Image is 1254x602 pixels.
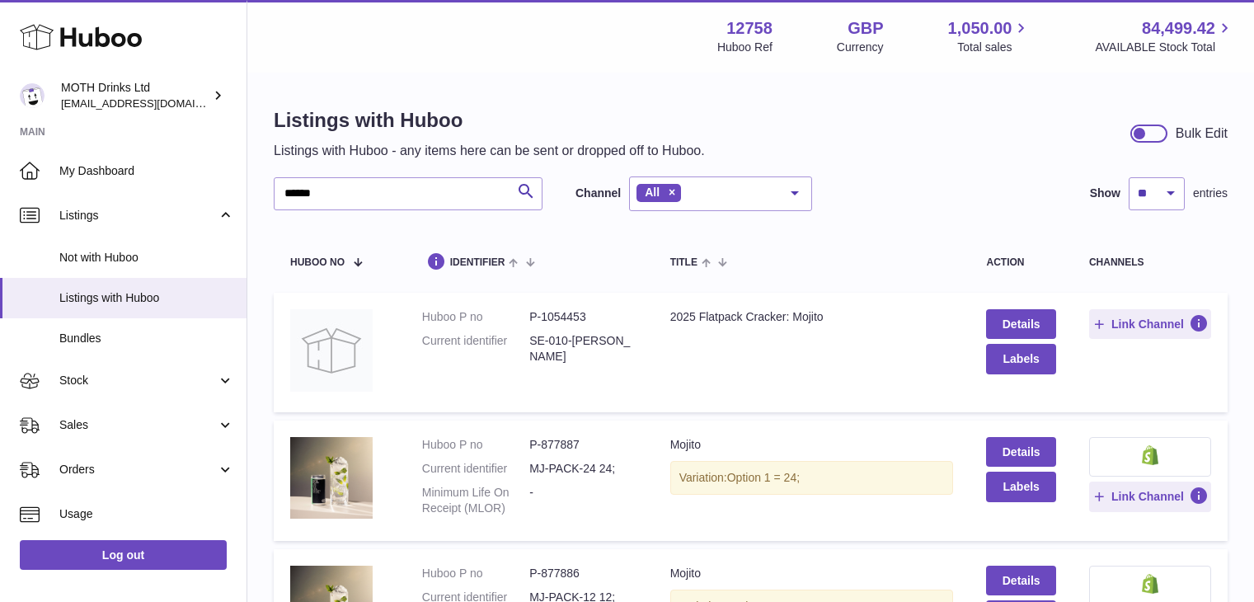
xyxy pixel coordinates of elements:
[575,186,621,201] label: Channel
[20,83,45,108] img: internalAdmin-12758@internal.huboo.com
[986,437,1055,467] a: Details
[529,461,636,477] dd: MJ-PACK-24 24;
[1095,17,1234,55] a: 84,499.42 AVAILABLE Stock Total
[61,80,209,111] div: MOTH Drinks Ltd
[274,142,705,160] p: Listings with Huboo - any items here can be sent or dropped off to Huboo.
[290,257,345,268] span: Huboo no
[948,17,1031,55] a: 1,050.00 Total sales
[670,461,954,495] div: Variation:
[986,566,1055,595] a: Details
[422,333,529,364] dt: Current identifier
[59,163,234,179] span: My Dashboard
[290,309,373,392] img: 2025 Flatpack Cracker: Mojito
[717,40,773,55] div: Huboo Ref
[529,333,636,364] dd: SE-010-[PERSON_NAME]
[727,471,800,484] span: Option 1 = 24;
[1111,317,1184,332] span: Link Channel
[59,462,217,477] span: Orders
[529,485,636,516] dd: -
[726,17,773,40] strong: 12758
[986,344,1055,374] button: Labels
[59,506,234,522] span: Usage
[529,437,636,453] dd: P-877887
[59,208,217,223] span: Listings
[1090,186,1120,201] label: Show
[422,437,529,453] dt: Huboo P no
[274,107,705,134] h1: Listings with Huboo
[1089,482,1211,511] button: Link Channel
[450,257,505,268] span: identifier
[1095,40,1234,55] span: AVAILABLE Stock Total
[1142,17,1215,40] span: 84,499.42
[1176,125,1228,143] div: Bulk Edit
[986,309,1055,339] a: Details
[1142,574,1159,594] img: shopify-small.png
[59,373,217,388] span: Stock
[1111,489,1184,504] span: Link Channel
[670,437,954,453] div: Mojito
[529,309,636,325] dd: P-1054453
[422,461,529,477] dt: Current identifier
[948,17,1012,40] span: 1,050.00
[1089,309,1211,339] button: Link Channel
[848,17,883,40] strong: GBP
[957,40,1031,55] span: Total sales
[1089,257,1211,268] div: channels
[1193,186,1228,201] span: entries
[59,250,234,266] span: Not with Huboo
[59,290,234,306] span: Listings with Huboo
[290,437,373,519] img: Mojito
[986,257,1055,268] div: action
[670,566,954,581] div: Mojito
[59,331,234,346] span: Bundles
[670,257,697,268] span: title
[1142,445,1159,465] img: shopify-small.png
[59,417,217,433] span: Sales
[61,96,242,110] span: [EMAIL_ADDRESS][DOMAIN_NAME]
[986,472,1055,501] button: Labels
[670,309,954,325] div: 2025 Flatpack Cracker: Mojito
[645,186,660,199] span: All
[422,566,529,581] dt: Huboo P no
[422,485,529,516] dt: Minimum Life On Receipt (MLOR)
[20,540,227,570] a: Log out
[529,566,636,581] dd: P-877886
[837,40,884,55] div: Currency
[422,309,529,325] dt: Huboo P no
